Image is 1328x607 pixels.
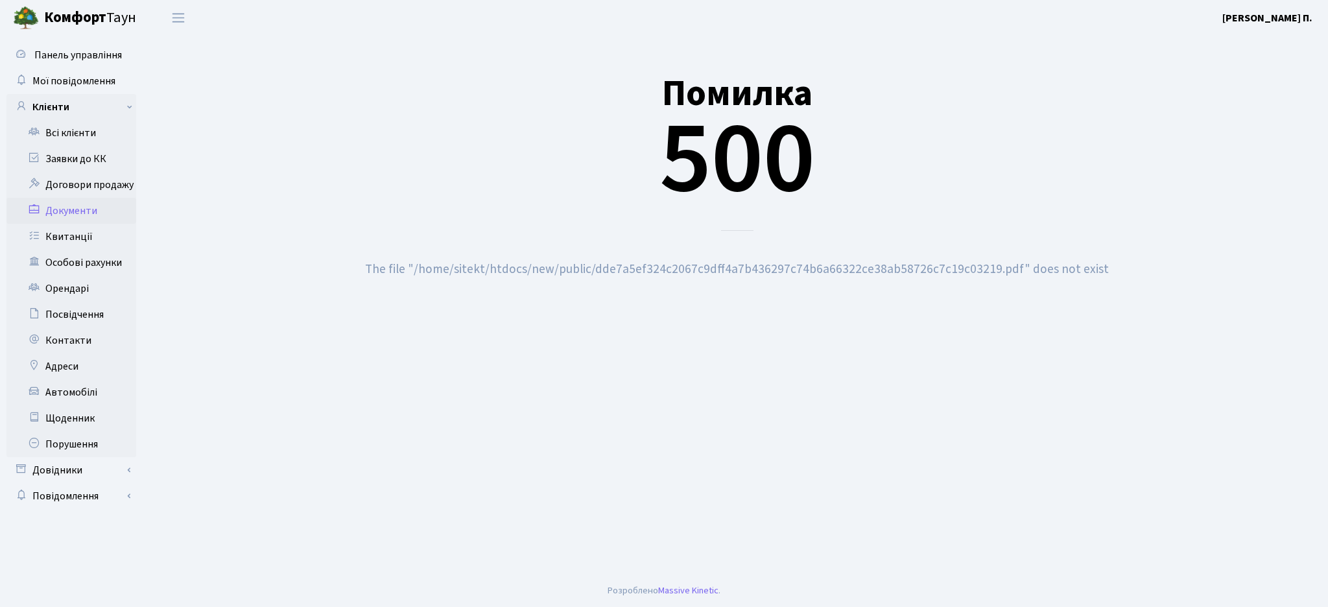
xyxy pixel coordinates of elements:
a: Massive Kinetic [658,584,718,597]
a: Посвідчення [6,302,136,327]
div: 500 [165,41,1309,231]
img: logo.png [13,5,39,31]
a: Всі клієнти [6,120,136,146]
a: Квитанції [6,224,136,250]
a: Мої повідомлення [6,68,136,94]
a: Договори продажу [6,172,136,198]
a: Адреси [6,353,136,379]
span: Панель управління [34,48,122,62]
span: Мої повідомлення [32,74,115,88]
a: Клієнти [6,94,136,120]
a: Довідники [6,457,136,483]
div: Розроблено . [608,584,720,598]
a: Орендарі [6,276,136,302]
a: Автомобілі [6,379,136,405]
a: Документи [6,198,136,224]
small: The file "/home/sitekt/htdocs/new/public/dde7a5ef324c2067c9dff4a7b436297c74b6a66322ce38ab58726c7c... [365,260,1109,278]
b: Комфорт [44,7,106,28]
small: Помилка [662,68,812,119]
a: Повідомлення [6,483,136,509]
a: Заявки до КК [6,146,136,172]
button: Переключити навігацію [162,7,195,29]
a: [PERSON_NAME] П. [1222,10,1312,26]
a: Особові рахунки [6,250,136,276]
span: Таун [44,7,136,29]
a: Порушення [6,431,136,457]
a: Панель управління [6,42,136,68]
a: Щоденник [6,405,136,431]
b: [PERSON_NAME] П. [1222,11,1312,25]
a: Контакти [6,327,136,353]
